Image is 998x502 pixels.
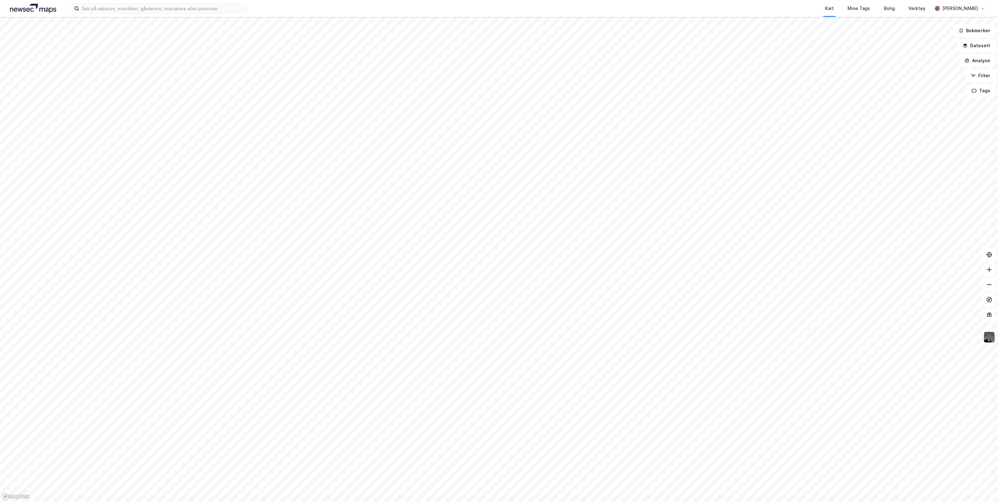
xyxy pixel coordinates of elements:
[909,5,925,12] div: Verktøy
[965,69,995,82] button: Filter
[10,4,56,13] img: logo.a4113a55bc3d86da70a041830d287a7e.svg
[2,493,29,500] a: Mapbox homepage
[953,24,995,37] button: Bokmerker
[825,5,834,12] div: Kart
[983,331,995,343] img: 9k=
[966,84,995,97] button: Tags
[959,54,995,67] button: Analyse
[848,5,870,12] div: Mine Tags
[957,39,995,52] button: Datasett
[79,4,246,13] input: Søk på adresse, matrikkel, gårdeiere, leietakere eller personer
[884,5,895,12] div: Bolig
[967,472,998,502] iframe: Chat Widget
[942,5,978,12] div: [PERSON_NAME]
